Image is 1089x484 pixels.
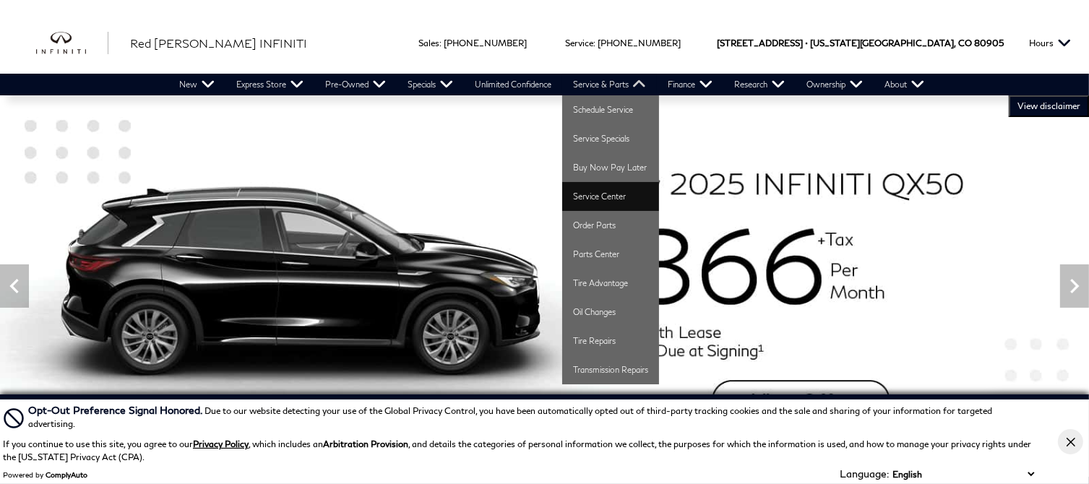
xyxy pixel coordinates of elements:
a: Tire Repairs [562,327,659,355]
a: Privacy Policy [193,438,249,449]
span: Sales [418,38,439,48]
button: Close Button [1058,429,1083,454]
span: : [439,38,442,48]
img: INFINITI [36,32,108,55]
span: 80905 [974,12,1004,74]
a: Express Store [225,74,314,95]
span: Opt-Out Preference Signal Honored . [28,404,205,416]
div: Language: [840,469,889,479]
a: ComplyAuto [46,470,87,479]
span: VIEW DISCLAIMER [1017,100,1080,112]
p: If you continue to use this site, you agree to our , which includes an , and details the categori... [3,438,1031,462]
a: Parts Center [562,240,659,269]
a: Pre-Owned [314,74,397,95]
button: Open the hours dropdown [1022,12,1078,74]
a: Ownership [796,74,874,95]
span: [US_STATE][GEOGRAPHIC_DATA], [810,12,956,74]
div: Due to our website detecting your use of the Global Privacy Control, you have been automatically ... [28,402,1038,431]
span: [STREET_ADDRESS] • [717,12,808,74]
a: [PHONE_NUMBER] [444,38,527,48]
a: About [874,74,935,95]
span: CO [958,12,972,74]
select: Language Select [889,467,1038,481]
strong: Arbitration Provision [323,438,408,449]
a: [PHONE_NUMBER] [598,38,681,48]
a: Unlimited Confidence [464,74,562,95]
span: Red [PERSON_NAME] INFINITI [130,36,307,50]
a: Buy Now Pay Later [562,153,659,182]
a: Service Center [562,182,659,211]
div: Powered by [3,470,87,479]
a: New [168,74,225,95]
a: Tire Advantage [562,269,659,298]
nav: Main Navigation [168,74,935,95]
a: Oil Changes [562,298,659,327]
span: Service [565,38,593,48]
a: Specials [397,74,464,95]
div: Next [1060,264,1089,308]
a: Service Specials [562,124,659,153]
a: [STREET_ADDRESS] • [US_STATE][GEOGRAPHIC_DATA], CO 80905 [717,38,1004,48]
a: Service & Parts [562,74,657,95]
a: Schedule Service [562,95,659,124]
a: Finance [657,74,723,95]
a: Order Parts [562,211,659,240]
a: Transmission Repairs [562,355,659,384]
a: Research [723,74,796,95]
span: : [593,38,595,48]
a: Red [PERSON_NAME] INFINITI [130,35,307,52]
a: infiniti [36,32,108,55]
